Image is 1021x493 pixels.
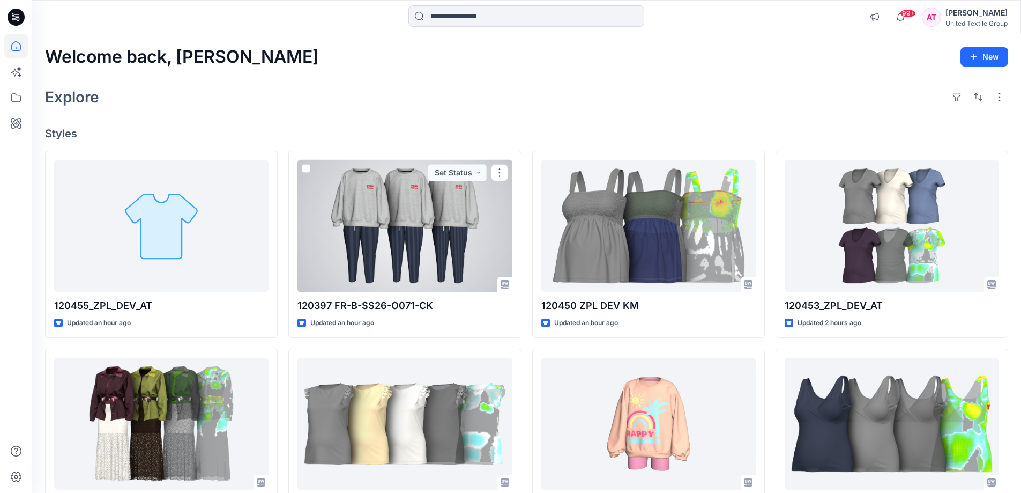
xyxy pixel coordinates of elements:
a: 120450 ZPL DEV KM [541,160,756,292]
div: United Textile Group [945,19,1008,27]
a: 120420 FR-G-SS26-O077-CK [541,358,756,490]
a: September Outfit 2025- test-JB [54,358,269,490]
div: [PERSON_NAME] [945,6,1008,19]
a: 120449_ZPL_DEV_AT [297,358,512,490]
p: Updated an hour ago [67,318,131,329]
button: New [960,47,1008,67]
a: 120455_ZPL_DEV_AT [54,160,269,292]
p: 120397 FR-B-SS26-O071-CK [297,298,512,313]
p: Updated an hour ago [554,318,618,329]
a: 120397 FR-B-SS26-O071-CK [297,160,512,292]
p: Updated 2 hours ago [798,318,861,329]
p: Updated an hour ago [310,318,374,329]
p: 120450 ZPL DEV KM [541,298,756,313]
div: AT [922,8,941,27]
span: 99+ [900,9,916,18]
h4: Styles [45,127,1008,140]
h2: Explore [45,89,99,106]
p: 120453_ZPL_DEV_AT [785,298,999,313]
h2: Welcome back, [PERSON_NAME] [45,47,319,67]
a: 120454 ZPL DEV KM [785,358,999,490]
a: 120453_ZPL_DEV_AT [785,160,999,292]
p: 120455_ZPL_DEV_AT [54,298,269,313]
